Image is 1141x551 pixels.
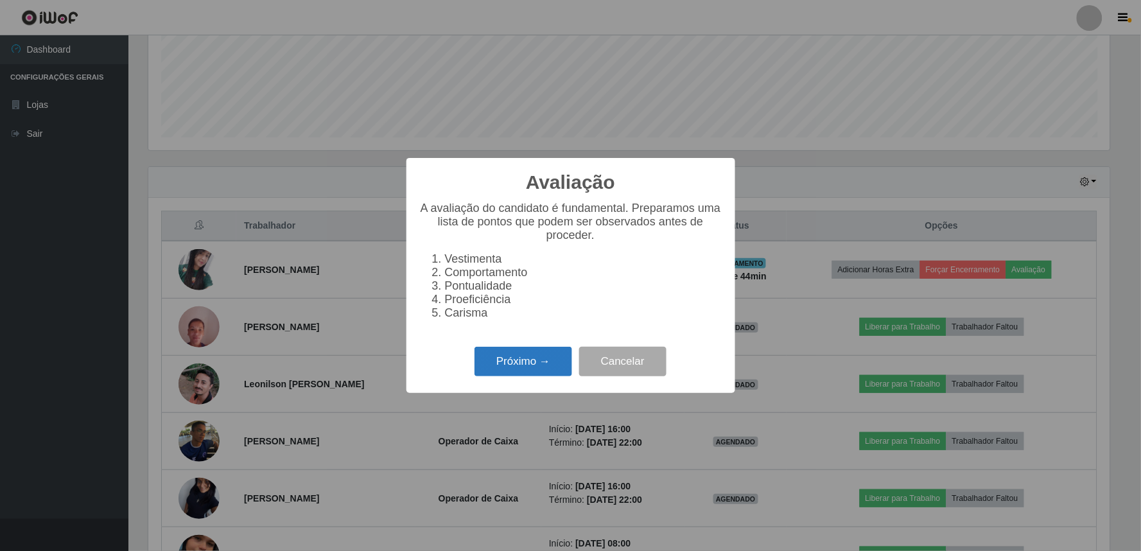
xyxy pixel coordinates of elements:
[445,252,722,266] li: Vestimenta
[445,293,722,306] li: Proeficiência
[445,266,722,279] li: Comportamento
[579,347,666,377] button: Cancelar
[475,347,572,377] button: Próximo →
[445,306,722,320] li: Carisma
[419,202,722,242] p: A avaliação do candidato é fundamental. Preparamos uma lista de pontos que podem ser observados a...
[526,171,615,194] h2: Avaliação
[445,279,722,293] li: Pontualidade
